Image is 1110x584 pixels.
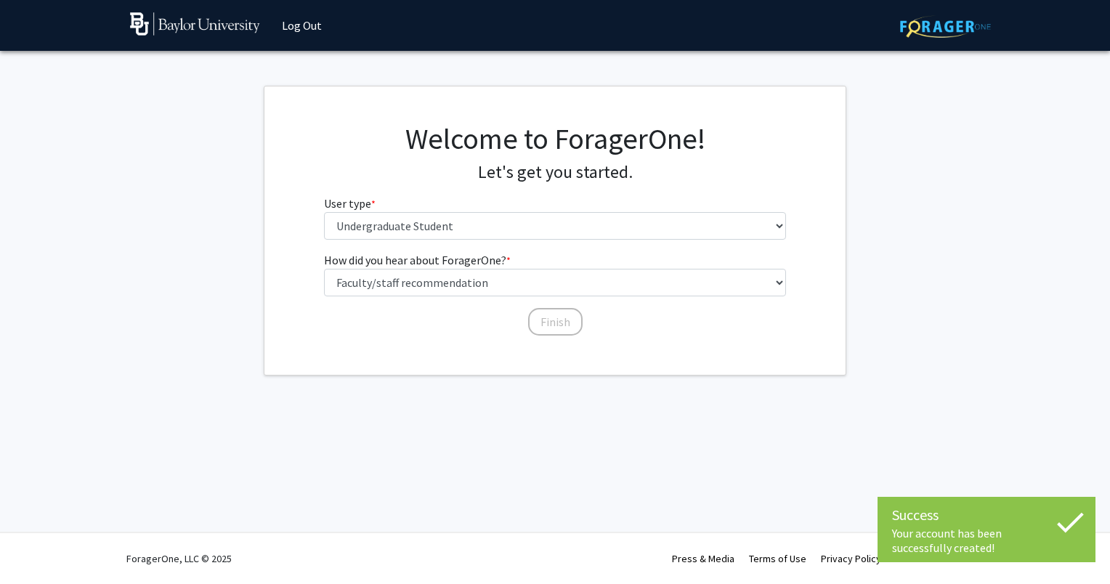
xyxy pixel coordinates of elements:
a: Privacy Policy [821,552,881,565]
label: How did you hear about ForagerOne? [324,251,511,269]
div: ForagerOne, LLC © 2025 [126,533,232,584]
button: Finish [528,308,583,336]
h4: Let's get you started. [324,162,787,183]
div: Your account has been successfully created! [892,526,1081,555]
div: Success [892,504,1081,526]
img: Baylor University Logo [130,12,260,36]
h1: Welcome to ForagerOne! [324,121,787,156]
iframe: Chat [11,519,62,573]
a: Terms of Use [749,552,806,565]
a: Press & Media [672,552,734,565]
img: ForagerOne Logo [900,15,991,38]
label: User type [324,195,376,212]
